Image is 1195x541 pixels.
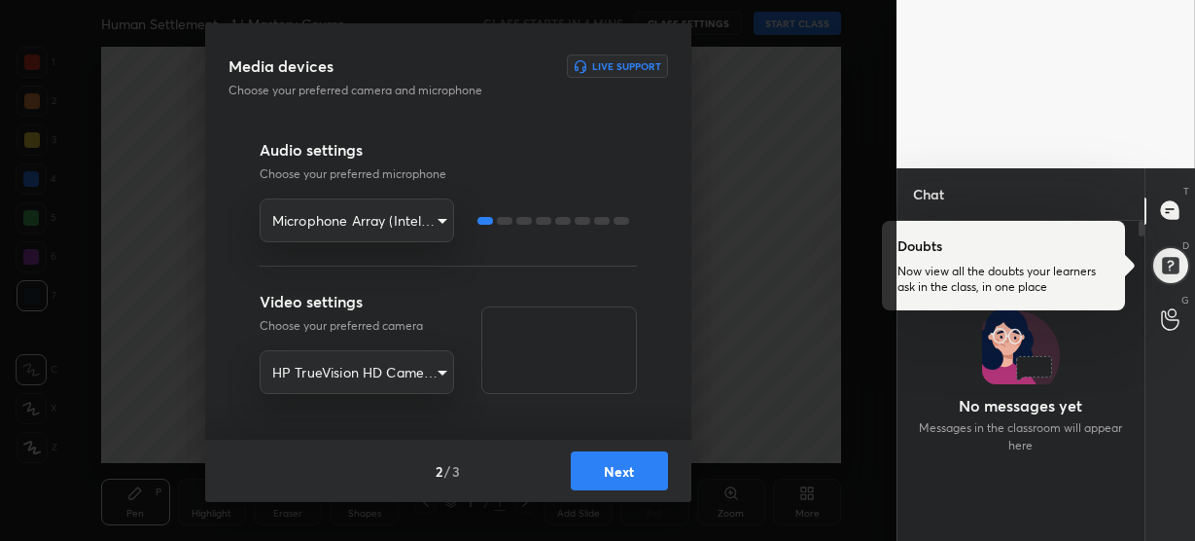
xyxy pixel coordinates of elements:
[228,54,334,78] h3: Media devices
[452,461,460,482] h4: 3
[260,198,454,242] div: Microphone Array (Intel® Smart Sound Technology for Digital Microphones)
[260,317,454,335] p: Choose your preferred camera
[228,82,544,99] p: Choose your preferred camera and microphone
[592,61,661,71] h6: Live Support
[260,350,454,394] div: Microphone Array (Intel® Smart Sound Technology for Digital Microphones)
[1182,238,1189,253] p: D
[436,461,442,482] h4: 2
[260,290,454,313] h3: Video settings
[1183,184,1189,198] p: T
[1181,293,1189,307] p: G
[260,138,637,162] h3: Audio settings
[444,461,450,482] h4: /
[571,451,668,490] button: Next
[260,165,637,183] p: Choose your preferred microphone
[897,168,960,220] p: Chat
